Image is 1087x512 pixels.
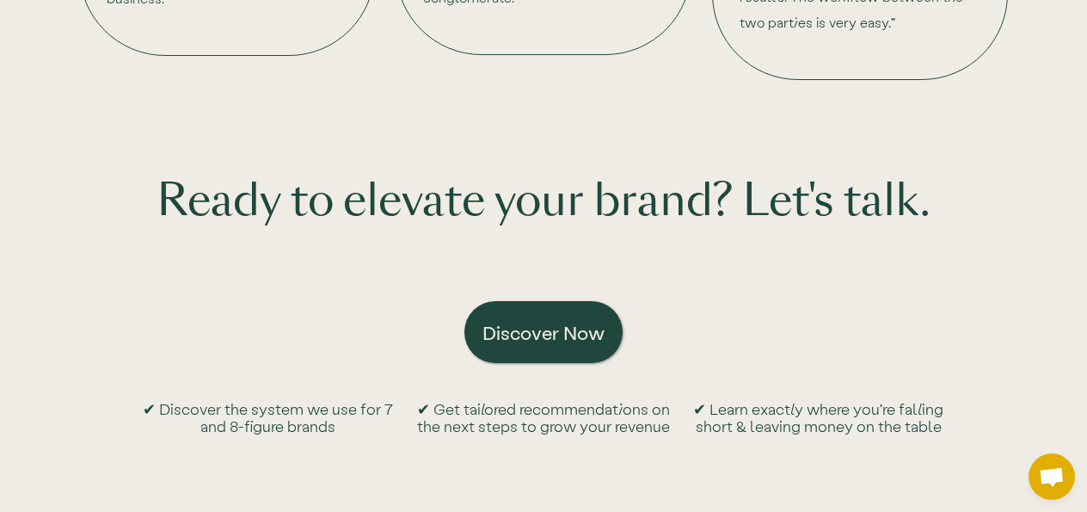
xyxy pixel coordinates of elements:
div: ✔ Learn exactly where you're falling short & leaving money on the table [690,400,948,435]
div: ✔ Get tailored recommendations on the next steps to grow your revenue [415,400,672,435]
a: Open chat [1029,453,1075,500]
a: Discover Now [464,301,623,363]
h2: Ready to elevate your brand? Let's talk. [157,176,930,225]
div: ✔ Discover the system we use for 7 and 8-figure brands [139,400,397,435]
